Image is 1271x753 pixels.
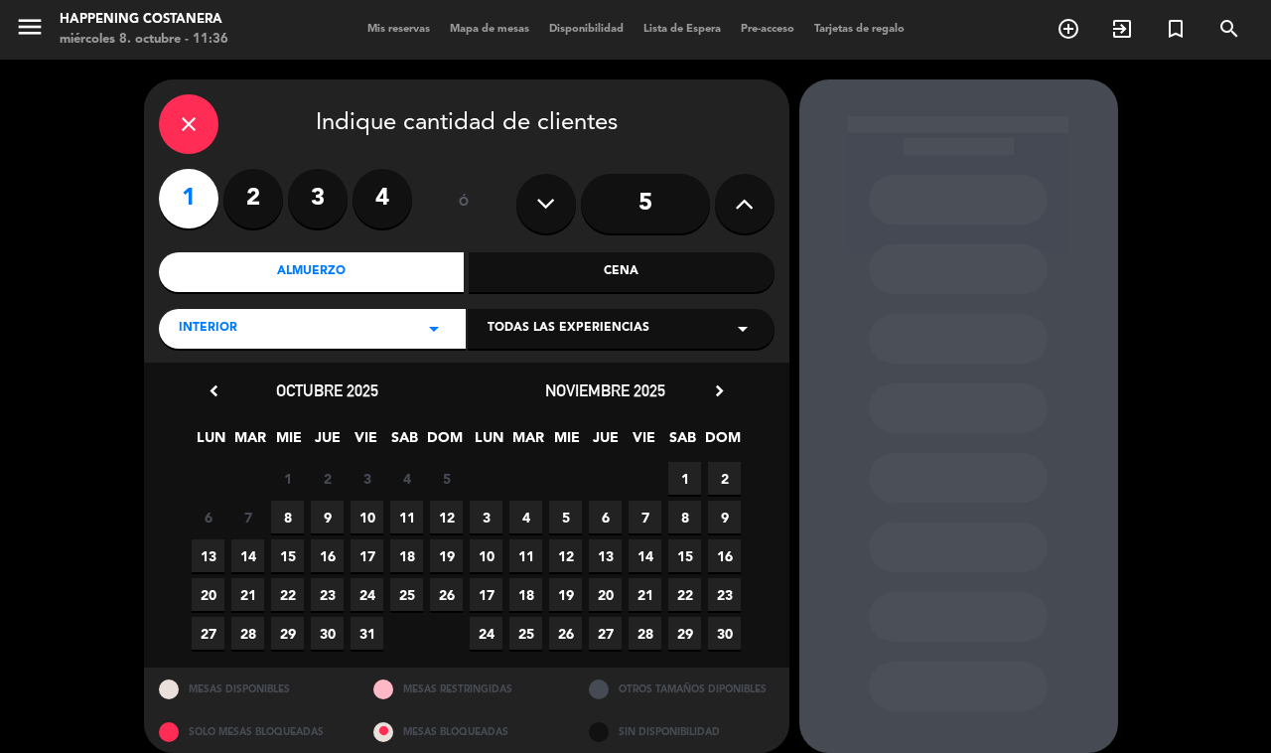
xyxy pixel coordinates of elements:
[549,501,582,533] span: 5
[351,462,383,495] span: 3
[177,112,201,136] i: close
[276,380,378,400] span: octubre 2025
[351,617,383,650] span: 31
[634,24,731,35] span: Lista de Espera
[511,426,544,459] span: MAR
[1110,17,1134,41] i: exit_to_app
[549,539,582,572] span: 12
[192,501,224,533] span: 6
[539,24,634,35] span: Disponibilidad
[709,380,730,401] i: chevron_right
[60,30,228,50] div: miércoles 8. octubre - 11:36
[509,578,542,611] span: 18
[488,319,649,339] span: Todas las experiencias
[427,426,460,459] span: DOM
[231,539,264,572] span: 14
[545,380,665,400] span: noviembre 2025
[192,617,224,650] span: 27
[271,578,304,611] span: 22
[708,462,741,495] span: 2
[351,539,383,572] span: 17
[668,462,701,495] span: 1
[271,539,304,572] span: 15
[470,578,502,611] span: 17
[271,462,304,495] span: 1
[708,501,741,533] span: 9
[311,426,344,459] span: JUE
[469,252,775,292] div: Cena
[1164,17,1188,41] i: turned_in_not
[731,317,755,341] i: arrow_drop_down
[668,617,701,650] span: 29
[288,169,348,228] label: 3
[574,710,789,753] div: SIN DISPONIBILIDAD
[223,169,283,228] label: 2
[509,617,542,650] span: 25
[144,710,359,753] div: SOLO MESAS BLOQUEADAS
[192,539,224,572] span: 13
[666,426,699,459] span: SAB
[708,578,741,611] span: 23
[159,252,465,292] div: Almuerzo
[311,539,344,572] span: 16
[159,169,218,228] label: 1
[231,501,264,533] span: 7
[804,24,915,35] span: Tarjetas de regalo
[350,426,382,459] span: VIE
[233,426,266,459] span: MAR
[351,578,383,611] span: 24
[204,380,224,401] i: chevron_left
[390,462,423,495] span: 4
[1217,17,1241,41] i: search
[60,10,228,30] div: Happening Costanera
[440,24,539,35] span: Mapa de mesas
[422,317,446,341] i: arrow_drop_down
[708,539,741,572] span: 16
[629,539,661,572] span: 14
[351,501,383,533] span: 10
[589,539,622,572] span: 13
[311,462,344,495] span: 2
[390,539,423,572] span: 18
[15,12,45,42] i: menu
[550,426,583,459] span: MIE
[574,668,789,710] div: OTROS TAMAÑOS DIPONIBLES
[357,24,440,35] span: Mis reservas
[231,578,264,611] span: 21
[473,426,505,459] span: LUN
[549,617,582,650] span: 26
[509,501,542,533] span: 4
[589,617,622,650] span: 27
[430,578,463,611] span: 26
[470,539,502,572] span: 10
[311,617,344,650] span: 30
[470,501,502,533] span: 3
[390,501,423,533] span: 11
[271,501,304,533] span: 8
[358,668,574,710] div: MESAS RESTRINGIDAS
[470,617,502,650] span: 24
[15,12,45,49] button: menu
[311,578,344,611] span: 23
[705,426,738,459] span: DOM
[509,539,542,572] span: 11
[629,501,661,533] span: 7
[159,94,775,154] div: Indique cantidad de clientes
[589,501,622,533] span: 6
[589,578,622,611] span: 20
[430,501,463,533] span: 12
[353,169,412,228] label: 4
[430,539,463,572] span: 19
[589,426,622,459] span: JUE
[179,319,237,339] span: INTERIOR
[432,169,496,238] div: ó
[358,710,574,753] div: MESAS BLOQUEADAS
[629,578,661,611] span: 21
[192,578,224,611] span: 20
[731,24,804,35] span: Pre-acceso
[388,426,421,459] span: SAB
[271,617,304,650] span: 29
[430,462,463,495] span: 5
[668,539,701,572] span: 15
[231,617,264,650] span: 28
